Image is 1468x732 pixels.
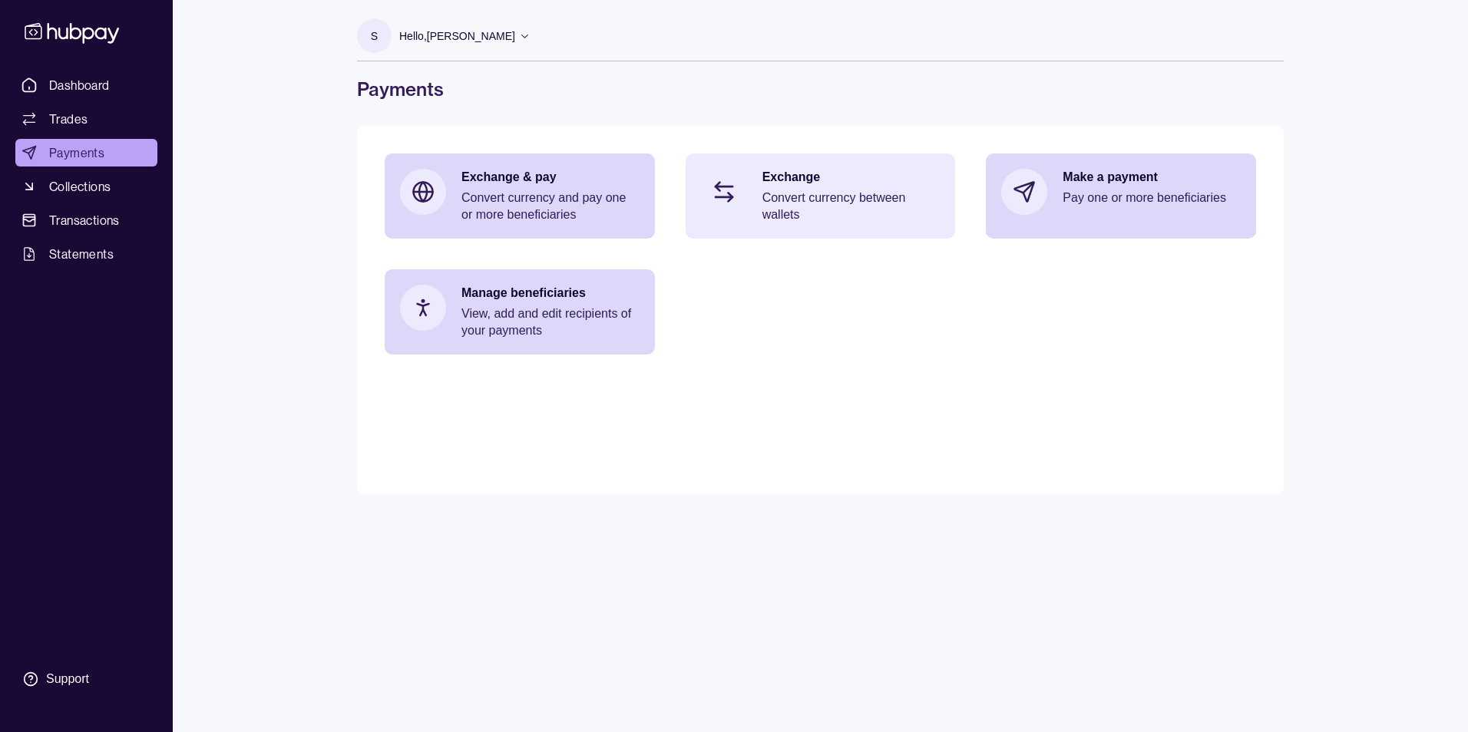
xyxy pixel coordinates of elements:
a: ExchangeConvert currency between wallets [686,153,956,239]
p: Exchange [762,169,941,186]
a: Payments [15,139,157,167]
p: Make a payment [1063,169,1241,186]
h1: Payments [357,77,1284,101]
p: S [371,28,378,45]
a: Transactions [15,206,157,234]
span: Collections [49,177,111,196]
a: Dashboard [15,71,157,99]
p: Convert currency between wallets [762,190,941,223]
p: Convert currency and pay one or more beneficiaries [461,190,640,223]
p: Pay one or more beneficiaries [1063,190,1241,206]
p: View, add and edit recipients of your payments [461,305,640,339]
a: Make a paymentPay one or more beneficiaries [986,153,1256,230]
a: Exchange & payConvert currency and pay one or more beneficiaries [385,153,655,239]
p: Hello, [PERSON_NAME] [399,28,515,45]
span: Payments [49,143,104,162]
a: Statements [15,240,157,268]
span: Transactions [49,211,120,229]
span: Dashboard [49,76,110,94]
a: Collections [15,173,157,200]
span: Trades [49,110,88,128]
span: Statements [49,245,114,263]
a: Manage beneficiariesView, add and edit recipients of your payments [385,269,655,354]
p: Exchange & pay [461,169,640,186]
div: Support [46,671,89,687]
a: Trades [15,105,157,133]
p: Manage beneficiaries [461,285,640,302]
a: Support [15,663,157,695]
